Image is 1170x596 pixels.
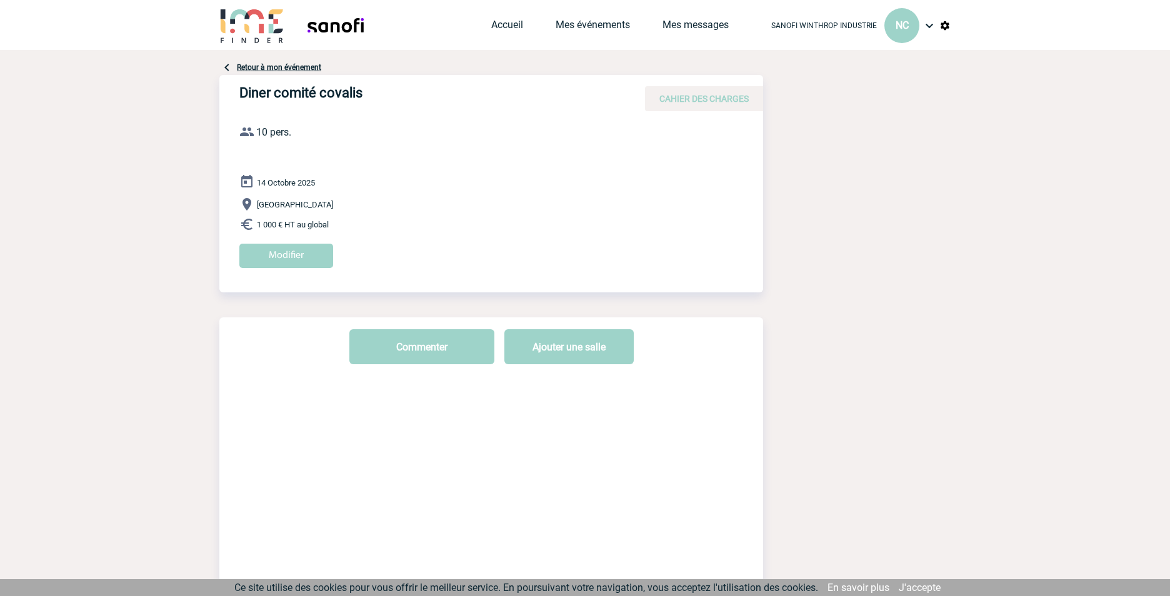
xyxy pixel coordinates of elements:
span: [GEOGRAPHIC_DATA] [257,200,333,209]
h4: Diner comité covalis [239,85,614,106]
span: SANOFI WINTHROP INDUSTRIE [771,21,877,30]
a: Mes événements [556,19,630,36]
button: Commenter [349,329,494,364]
span: 10 pers. [256,126,291,138]
img: IME-Finder [219,7,284,43]
a: Mes messages [662,19,729,36]
a: Accueil [491,19,523,36]
input: Modifier [239,244,333,268]
a: J'accepte [899,582,941,594]
span: CAHIER DES CHARGES [659,94,749,104]
button: Ajouter une salle [504,329,634,364]
span: 1 000 € HT au global [257,220,329,229]
a: En savoir plus [827,582,889,594]
a: Retour à mon événement [237,63,321,72]
span: 14 Octobre 2025 [257,178,315,187]
span: Ce site utilise des cookies pour vous offrir le meilleur service. En poursuivant votre navigation... [234,582,818,594]
span: NC [896,19,909,31]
